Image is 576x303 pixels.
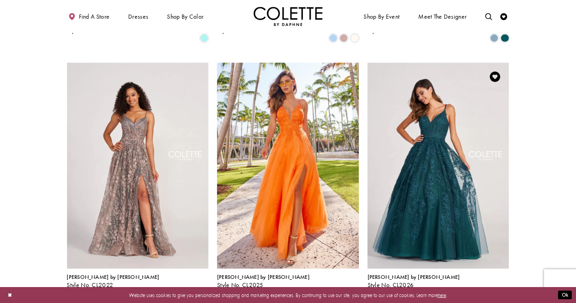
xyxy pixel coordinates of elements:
[329,34,337,42] i: Periwinkle
[417,7,469,26] a: Meet the designer
[340,34,348,42] i: Dusty Rose
[499,7,509,26] a: Check Wishlist
[128,13,148,20] span: Dresses
[368,281,414,289] span: Style No. CL2026
[79,13,110,20] span: Find a store
[126,7,150,26] span: Dresses
[488,70,503,84] a: Add to Wishlist
[217,273,310,281] span: [PERSON_NAME] by [PERSON_NAME]
[438,292,446,298] a: here
[217,281,264,289] span: Style No. CL2025
[50,290,526,299] p: Website uses cookies to give you personalized shopping and marketing experiences. By continuing t...
[254,7,323,26] a: Visit Home Page
[67,273,160,281] span: [PERSON_NAME] by [PERSON_NAME]
[217,63,359,269] a: Visit Colette by Daphne Style No. CL2025 Page
[67,281,114,289] span: Style No. CL2022
[558,291,572,299] button: Submit Dialog
[368,63,509,269] a: Visit Colette by Daphne Style No. CL2026 Page
[418,13,467,20] span: Meet the designer
[501,34,509,42] i: Spruce
[490,34,498,42] i: Dusty Blue
[67,274,160,289] div: Colette by Daphne Style No. CL2022
[217,274,310,289] div: Colette by Daphne Style No. CL2025
[67,63,209,269] a: Visit Colette by Daphne Style No. CL2022 Page
[200,34,208,42] i: Light Aqua
[362,7,401,26] span: Shop By Event
[368,273,460,281] span: [PERSON_NAME] by [PERSON_NAME]
[368,274,460,289] div: Colette by Daphne Style No. CL2026
[254,7,323,26] img: Colette by Daphne
[4,289,16,301] button: Close Dialog
[484,7,494,26] a: Toggle search
[167,13,203,20] span: Shop by color
[166,7,205,26] span: Shop by color
[67,7,111,26] a: Find a store
[351,34,359,42] i: Diamond White
[364,13,400,20] span: Shop By Event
